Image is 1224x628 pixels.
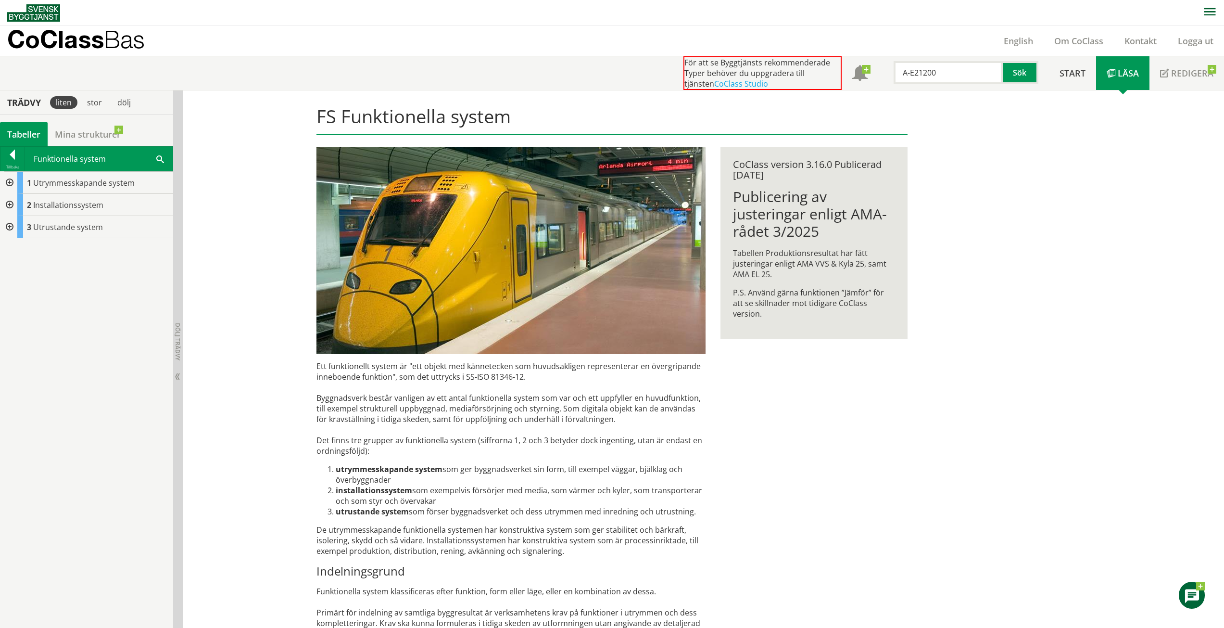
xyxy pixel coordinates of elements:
p: CoClass [7,34,145,45]
span: 1 [27,178,31,188]
a: Redigera [1149,56,1224,90]
a: Kontakt [1114,35,1167,47]
span: Utrymmesskapande system [33,178,135,188]
a: CoClass Studio [714,78,768,89]
span: 3 [27,222,31,232]
li: som ger byggnadsverket sin form, till exempel väggar, bjälklag och överbyggnader [336,464,706,485]
span: 2 [27,200,31,210]
a: Mina strukturer [48,122,128,146]
a: Om CoClass [1044,35,1114,47]
span: Utrustande system [33,222,103,232]
span: Dölj trädvy [174,323,182,360]
a: Start [1049,56,1096,90]
div: För att se Byggtjänsts rekommenderade Typer behöver du uppgradera till tjänsten [683,56,842,90]
span: Notifikationer [852,66,868,82]
h1: Publicering av justeringar enligt AMA-rådet 3/2025 [733,188,895,240]
img: Svensk Byggtjänst [7,4,60,22]
span: Läsa [1118,67,1139,79]
div: dölj [112,96,137,109]
strong: installationssystem [336,485,412,496]
button: Sök [1003,61,1038,84]
p: P.S. Använd gärna funktionen ”Jämför” för att se skillnader mot tidigare CoClass version. [733,287,895,319]
li: som förser byggnadsverket och dess utrymmen med inredning och utrustning. [336,506,706,517]
div: liten [50,96,77,109]
strong: utrustande system [336,506,409,517]
span: Bas [104,25,145,53]
li: som exempelvis försörjer med media, som värmer och kyler, som trans­porterar och som styr och öve... [336,485,706,506]
a: Logga ut [1167,35,1224,47]
p: Tabellen Produktionsresultat har fått justeringar enligt AMA VVS & Kyla 25, samt AMA EL 25. [733,248,895,280]
div: stor [81,96,108,109]
div: CoClass version 3.16.0 Publicerad [DATE] [733,159,895,180]
a: CoClassBas [7,26,165,56]
a: English [993,35,1044,47]
div: Funktionella system [25,147,173,171]
span: Redigera [1171,67,1213,79]
strong: utrymmesskapande system [336,464,442,474]
div: Tillbaka [0,163,25,171]
h3: Indelningsgrund [316,564,706,578]
span: Start [1060,67,1085,79]
div: Trädvy [2,97,46,108]
span: Sök i tabellen [156,154,164,164]
span: Installationssystem [33,200,103,210]
img: arlanda-express-2.jpg [316,147,706,354]
h1: FS Funktionella system [316,105,908,135]
a: Läsa [1096,56,1149,90]
input: Sök [894,61,1003,84]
